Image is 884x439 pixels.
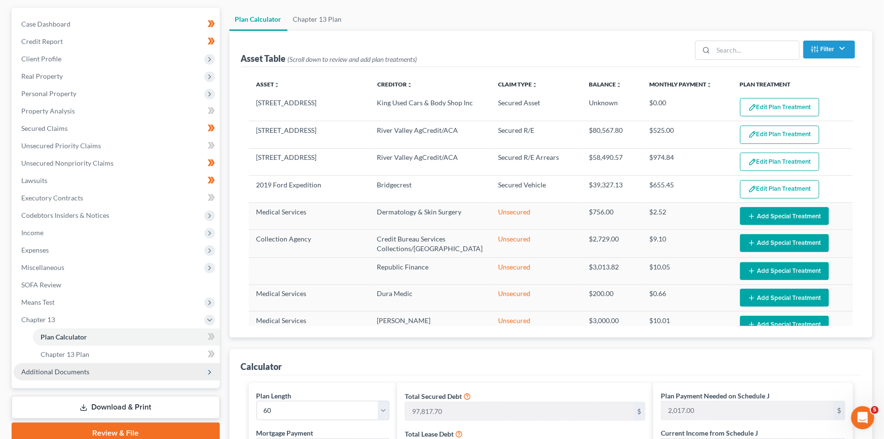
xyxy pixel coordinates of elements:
[249,203,370,229] td: Medical Services
[803,41,855,58] button: Filter
[14,172,220,189] a: Lawsuits
[740,180,819,198] button: Edit Plan Treatment
[21,124,68,132] span: Secured Claims
[581,258,642,284] td: $3,013.82
[491,94,582,121] td: Secured Asset
[370,176,491,203] td: Bridgecrest
[370,229,491,257] td: Credit Bureau Services Collections/[GEOGRAPHIC_DATA]
[642,284,732,311] td: $0.66
[249,312,370,349] td: Medical Services
[706,82,712,88] i: unfold_more
[748,158,756,166] img: edit-pencil-c1479a1de80d8dea1e2430c2f745a3c6a07e9d7aa2eeffe225670001d78357a8.svg
[405,402,633,421] input: 0.00
[491,312,582,349] td: Unsecured
[33,328,220,346] a: Plan Calculator
[740,126,819,144] button: Edit Plan Treatment
[249,94,370,121] td: [STREET_ADDRESS]
[370,284,491,311] td: Dura Medic
[14,33,220,50] a: Credit Report
[33,346,220,363] a: Chapter 13 Plan
[642,121,732,148] td: $525.00
[249,121,370,148] td: [STREET_ADDRESS]
[740,98,819,116] button: Edit Plan Treatment
[498,81,538,88] a: Claim Typeunfold_more
[21,142,101,150] span: Unsecured Priority Claims
[748,103,756,112] img: edit-pencil-c1479a1de80d8dea1e2430c2f745a3c6a07e9d7aa2eeffe225670001d78357a8.svg
[21,281,61,289] span: SOFA Review
[21,315,55,324] span: Chapter 13
[249,229,370,257] td: Collection Agency
[370,312,491,349] td: [PERSON_NAME][GEOGRAPHIC_DATA]- Mercy Health
[748,130,756,139] img: edit-pencil-c1479a1de80d8dea1e2430c2f745a3c6a07e9d7aa2eeffe225670001d78357a8.svg
[287,8,348,31] a: Chapter 13 Plan
[21,176,47,184] span: Lawsuits
[491,121,582,148] td: Secured R/E
[241,361,282,372] div: Calculator
[633,402,645,421] div: $
[288,55,417,63] span: (Scroll down to review and add plan treatments)
[249,148,370,175] td: [STREET_ADDRESS]
[14,155,220,172] a: Unsecured Nonpriority Claims
[21,194,83,202] span: Executory Contracts
[589,81,622,88] a: Balanceunfold_more
[581,203,642,229] td: $756.00
[14,15,220,33] a: Case Dashboard
[21,55,61,63] span: Client Profile
[748,185,756,193] img: edit-pencil-c1479a1de80d8dea1e2430c2f745a3c6a07e9d7aa2eeffe225670001d78357a8.svg
[14,120,220,137] a: Secured Claims
[851,406,874,429] iframe: Intercom live chat
[713,41,799,59] input: Search...
[370,94,491,121] td: King Used Cars & Body Shop Inc
[491,229,582,257] td: Unsecured
[41,333,87,341] span: Plan Calculator
[642,258,732,284] td: $10.05
[370,203,491,229] td: Dermatology & Skin Surgery
[14,189,220,207] a: Executory Contracts
[491,148,582,175] td: Secured R/E Arrears
[581,284,642,311] td: $200.00
[491,258,582,284] td: Unsecured
[21,159,114,167] span: Unsecured Nonpriority Claims
[21,37,63,45] span: Credit Report
[21,228,43,237] span: Income
[642,148,732,175] td: $974.84
[740,234,829,252] button: Add Special Treatment
[642,94,732,121] td: $0.00
[581,229,642,257] td: $2,729.00
[532,82,538,88] i: unfold_more
[21,368,89,376] span: Additional Documents
[740,153,819,171] button: Edit Plan Treatment
[642,312,732,349] td: $10.01
[21,263,64,271] span: Miscellaneous
[661,401,833,420] input: 0.00
[581,312,642,349] td: $3,000.00
[370,258,491,284] td: Republic Finance
[370,148,491,175] td: River Valley AgCredit/ACA
[491,203,582,229] td: Unsecured
[21,20,71,28] span: Case Dashboard
[833,401,845,420] div: $
[41,350,89,358] span: Chapter 13 Plan
[249,284,370,311] td: Medical Services
[21,107,75,115] span: Property Analysis
[581,176,642,203] td: $39,327.13
[491,176,582,203] td: Secured Vehicle
[12,396,220,419] a: Download & Print
[732,75,853,94] th: Plan Treatment
[581,94,642,121] td: Unknown
[661,391,770,401] label: Plan Payment Needed on Schedule J
[241,53,417,64] div: Asset Table
[581,148,642,175] td: $58,490.57
[642,203,732,229] td: $2.52
[21,298,55,306] span: Means Test
[274,82,280,88] i: unfold_more
[642,229,732,257] td: $9.10
[377,81,413,88] a: Creditorunfold_more
[581,121,642,148] td: $80,567.80
[740,289,829,307] button: Add Special Treatment
[249,176,370,203] td: 2019 Ford Expedition
[407,82,413,88] i: unfold_more
[405,391,462,401] label: Total Secured Debt
[257,428,314,438] label: Mortgage Payment
[740,316,829,334] button: Add Special Treatment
